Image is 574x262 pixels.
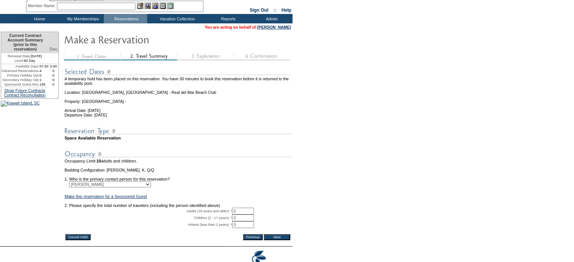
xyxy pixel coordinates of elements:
[147,14,206,23] td: Vacation Collection
[206,14,249,23] td: Reports
[104,14,147,23] td: Reservations
[48,64,58,69] td: 0.00
[145,3,151,9] img: View
[40,82,49,87] td: 195
[249,8,268,13] a: Sign Out
[40,69,49,73] td: 4
[65,95,291,104] td: Property: [GEOGRAPHIC_DATA] -
[1,32,48,53] td: Current Contract Account Summary (prior to this reservation)
[65,77,291,86] td: A temporary hold has been placed on this reservation. You have 30 minutes to book this reservatio...
[137,3,143,9] img: b_edit.gif
[167,3,174,9] img: b_calculator.gif
[65,221,232,228] td: Infants (less than 2 years): *
[48,78,58,82] td: 0
[1,69,40,73] td: Advanced Reservations:
[1,53,48,58] td: [DATE]
[65,67,291,77] img: subTtlSelectedDates.gif
[49,47,58,51] span: Disc.
[64,32,215,47] img: Make Reservation
[48,69,58,73] td: 0
[1,73,40,78] td: Primary Holiday Opt:
[48,82,58,87] td: 0
[65,126,291,136] img: subTtlResType.gif
[60,14,104,23] td: My Memberships
[205,25,291,29] span: You are acting on behalf of:
[65,86,291,95] td: Location: [GEOGRAPHIC_DATA], [GEOGRAPHIC_DATA] - Real del Mar Beach Club
[65,234,91,240] input: Cancel Hold
[65,215,232,221] td: Children (2 - 17 years): *
[65,159,291,163] td: Occupancy Limit: adults and children.
[152,3,159,9] img: Impersonate
[65,136,291,140] td: Space Available Reservation
[14,58,24,63] span: Level:
[234,52,290,60] img: step4_state1.gif
[65,149,291,159] img: subTtlOccupancy.gif
[65,203,291,208] td: 2. Please specify the total number of travelers (including the person identified above)
[1,101,40,107] img: Kiawah Island, SC
[274,8,277,13] span: ::
[1,64,40,69] td: Available Days:
[65,113,291,117] td: Departure Date: [DATE]
[249,14,292,23] td: Admin
[17,14,60,23] td: Home
[65,168,291,172] td: Bedding Configuration: [PERSON_NAME], K, Q/Q
[1,58,48,64] td: 60 Day
[65,104,291,113] td: Arrival Date: [DATE]
[4,88,45,93] a: Show Future Contracts
[40,78,49,82] td: 1
[160,3,166,9] img: Reservations
[282,8,291,13] a: Help
[264,234,290,240] input: Next
[4,93,46,97] a: Contract Reconciliation
[40,64,49,69] td: 57.50
[1,78,40,82] td: Secondary Holiday Opt:
[8,54,31,58] span: Renewal Date:
[177,52,234,60] img: step3_state1.gif
[65,194,147,199] a: Make this reservation for a Sponsored Guest
[65,208,232,215] td: Adults (18 years and older): *
[96,159,101,163] span: 10
[65,172,291,181] td: 1. Who is the primary contact person for this reservation?
[28,3,57,9] div: Member Name:
[1,82,40,87] td: Sponsored Guest Res:
[64,52,120,60] img: step1_state3.gif
[120,52,177,60] img: step2_state2.gif
[40,73,49,78] td: 0
[257,25,291,29] a: [PERSON_NAME]
[243,234,263,240] input: Previous
[48,73,58,78] td: 0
